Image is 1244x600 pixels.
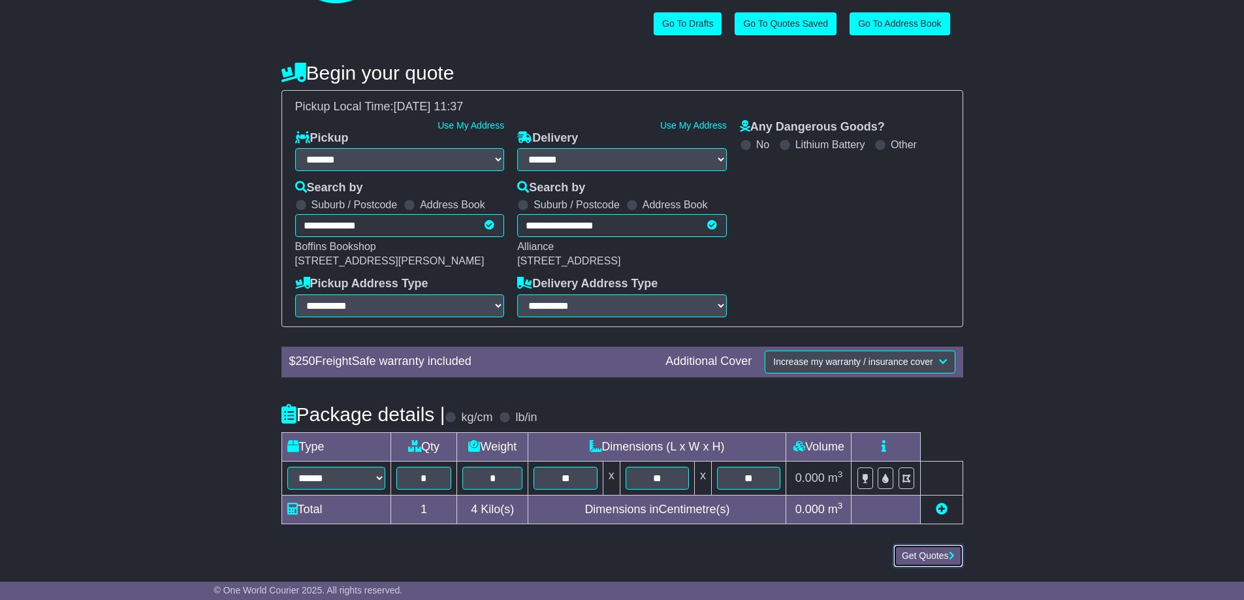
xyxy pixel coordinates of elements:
[838,469,843,479] sup: 3
[735,12,837,35] a: Go To Quotes Saved
[438,120,504,131] a: Use My Address
[391,432,457,461] td: Qty
[471,503,477,516] span: 4
[534,198,620,211] label: Suburb / Postcode
[457,432,528,461] td: Weight
[295,277,428,291] label: Pickup Address Type
[660,120,727,131] a: Use My Address
[311,198,398,211] label: Suburb / Postcode
[517,255,620,266] span: [STREET_ADDRESS]
[828,503,843,516] span: m
[295,181,363,195] label: Search by
[283,355,660,369] div: $ FreightSafe warranty included
[603,461,620,495] td: x
[936,503,948,516] a: Add new item
[515,411,537,425] label: lb/in
[786,432,852,461] td: Volume
[281,432,391,461] td: Type
[795,138,865,151] label: Lithium Battery
[795,471,825,484] span: 0.000
[765,351,955,373] button: Increase my warranty / insurance cover
[659,355,758,369] div: Additional Cover
[850,12,949,35] a: Go To Address Book
[891,138,917,151] label: Other
[295,241,376,252] span: Boffins Bookshop
[289,100,956,114] div: Pickup Local Time:
[695,461,712,495] td: x
[528,495,786,524] td: Dimensions in Centimetre(s)
[828,471,843,484] span: m
[391,495,457,524] td: 1
[528,432,786,461] td: Dimensions (L x W x H)
[461,411,492,425] label: kg/cm
[457,495,528,524] td: Kilo(s)
[893,545,963,567] button: Get Quotes
[295,255,485,266] span: [STREET_ADDRESS][PERSON_NAME]
[281,62,963,84] h4: Begin your quote
[394,100,464,113] span: [DATE] 11:37
[517,181,585,195] label: Search by
[756,138,769,151] label: No
[773,356,933,367] span: Increase my warranty / insurance cover
[281,403,445,425] h4: Package details |
[214,585,403,595] span: © One World Courier 2025. All rights reserved.
[281,495,391,524] td: Total
[296,355,315,368] span: 250
[838,501,843,511] sup: 3
[517,131,578,146] label: Delivery
[420,198,485,211] label: Address Book
[795,503,825,516] span: 0.000
[643,198,708,211] label: Address Book
[517,277,658,291] label: Delivery Address Type
[740,120,885,134] label: Any Dangerous Goods?
[654,12,722,35] a: Go To Drafts
[295,131,349,146] label: Pickup
[517,241,554,252] span: Alliance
